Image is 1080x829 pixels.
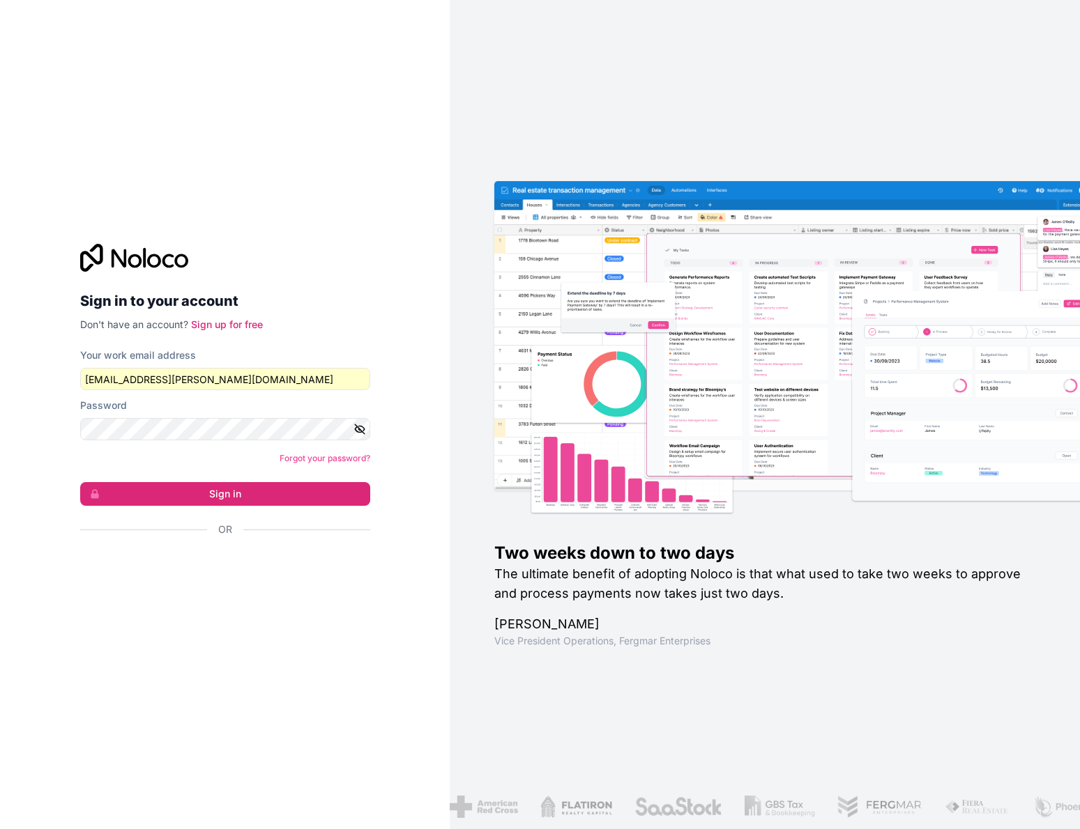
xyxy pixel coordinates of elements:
[218,522,232,536] span: Or
[494,564,1035,603] h2: The ultimate benefit of adopting Noloco is that what used to take two weeks to approve and proces...
[280,453,370,463] a: Forgot your password?
[191,318,263,330] a: Sign up for free
[503,796,576,818] img: /assets/flatiron-C8eUkumj.png
[80,368,370,390] input: Email address
[598,796,686,818] img: /assets/saastock-C6Zbiodz.png
[708,796,779,818] img: /assets/gbstax-C-GtDUiK.png
[494,634,1035,648] h1: Vice President Operations , Fergmar Enterprises
[73,552,366,582] iframe: Bouton "Se connecter avec Google"
[494,614,1035,634] h1: [PERSON_NAME]
[80,418,370,440] input: Password
[908,796,974,818] img: /assets/fiera-fwj2N5v4.png
[80,482,370,506] button: Sign in
[80,398,127,412] label: Password
[80,288,370,313] h2: Sign in to your account
[996,796,1071,818] img: /assets/phoenix-BREaitsQ.png
[80,348,196,362] label: Your work email address
[80,318,188,330] span: Don't have an account?
[413,796,481,818] img: /assets/american-red-cross-BAupjrZR.png
[801,796,886,818] img: /assets/fergmar-CudnrXN5.png
[494,542,1035,564] h1: Two weeks down to two days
